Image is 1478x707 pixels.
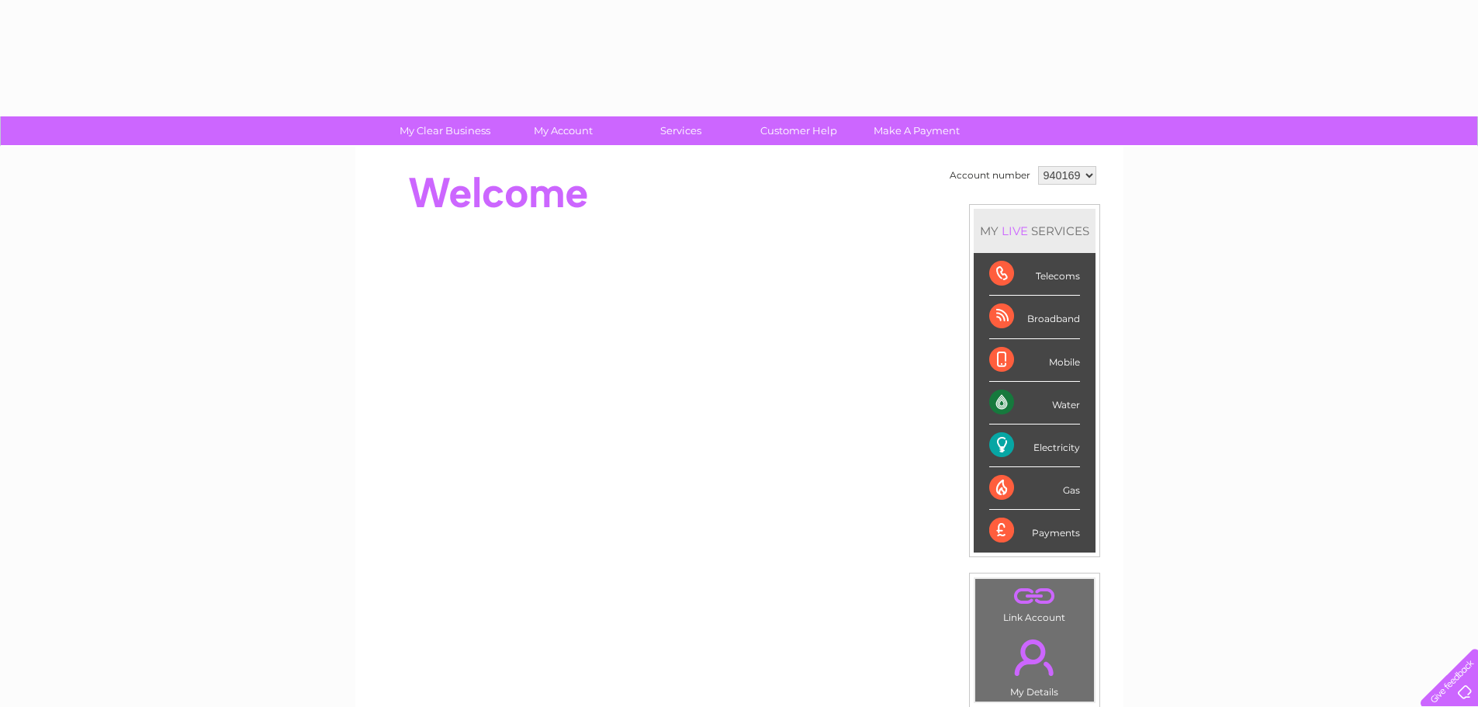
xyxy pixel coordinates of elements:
[989,339,1080,382] div: Mobile
[979,583,1090,610] a: .
[989,382,1080,425] div: Water
[735,116,863,145] a: Customer Help
[989,253,1080,296] div: Telecoms
[381,116,509,145] a: My Clear Business
[989,296,1080,338] div: Broadband
[617,116,745,145] a: Services
[974,209,1096,253] div: MY SERVICES
[499,116,627,145] a: My Account
[853,116,981,145] a: Make A Payment
[974,626,1095,702] td: My Details
[989,510,1080,552] div: Payments
[974,578,1095,627] td: Link Account
[979,630,1090,684] a: .
[989,425,1080,467] div: Electricity
[999,224,1031,238] div: LIVE
[946,162,1034,189] td: Account number
[989,467,1080,510] div: Gas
